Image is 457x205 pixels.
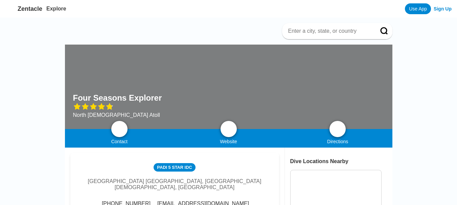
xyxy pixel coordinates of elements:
[116,126,123,132] img: phone
[225,126,232,132] img: map
[154,163,195,172] div: PADI 5 Star IDC
[290,158,392,164] div: Dive Locations Nearby
[283,139,392,144] div: Directions
[73,93,162,103] h1: Four Seasons Explorer
[288,28,371,34] input: Enter a city, state, or country
[73,112,162,118] div: North [DEMOGRAPHIC_DATA] Atoll
[5,3,42,14] a: Zentacle logoZentacle
[5,3,16,14] img: Zentacle logo
[434,6,452,11] a: Sign Up
[65,139,174,144] div: Contact
[81,178,269,190] div: [GEOGRAPHIC_DATA] [GEOGRAPHIC_DATA], [GEOGRAPHIC_DATA][DEMOGRAPHIC_DATA], [GEOGRAPHIC_DATA]
[334,125,342,133] img: directions
[329,121,346,137] a: directions
[221,121,237,137] a: map
[18,5,42,12] span: Zentacle
[174,139,283,144] div: Website
[46,6,66,11] a: Explore
[405,3,431,14] a: Use App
